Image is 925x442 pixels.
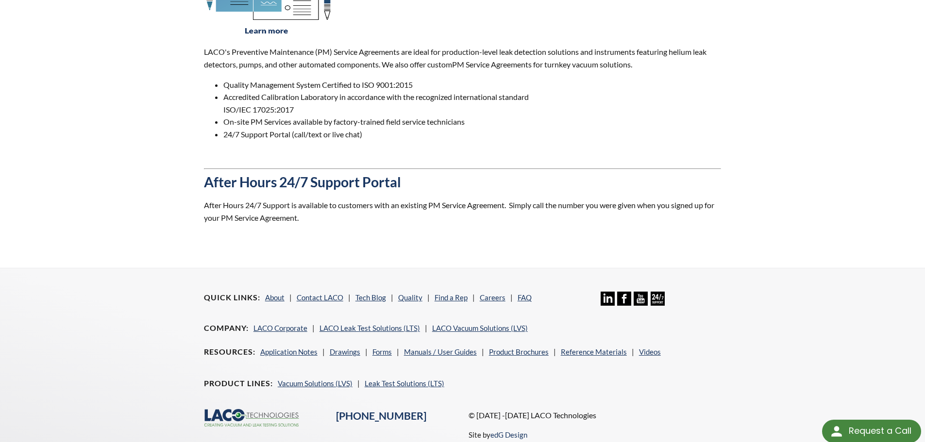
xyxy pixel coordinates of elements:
[355,293,386,302] a: Tech Blog
[204,293,260,303] h4: Quick Links
[432,324,528,332] a: LACO Vacuum Solutions (LVS)
[480,293,505,302] a: Careers
[398,293,422,302] a: Quality
[365,379,444,388] a: Leak Test Solutions (LTS)
[469,429,527,441] p: Site by
[253,324,307,332] a: LACO Corporate
[849,420,911,442] div: Request a Call
[204,174,401,190] strong: After Hours 24/7 Support Portal
[204,199,722,224] p: After Hours 24/7 Support is available to customers with an existing PM Service Agreement. Simply ...
[518,293,532,302] a: FAQ
[435,293,468,302] a: Find a Rep
[372,347,392,356] a: Forms
[489,347,549,356] a: Product Brochures
[320,324,420,332] a: LACO Leak Test Solutions (LTS)
[330,347,360,356] a: Drawings
[297,293,343,302] a: Contact LACO
[260,347,318,356] a: Application Notes
[265,293,285,302] a: About
[278,379,353,388] a: Vacuum Solutions (LVS)
[829,424,844,439] img: round button
[223,128,722,141] li: 24/7 Support Portal (call/text or live chat)
[469,409,722,422] p: © [DATE] -[DATE] LACO Technologies
[223,79,722,91] li: Quality Management System Certified to ISO 9001:2015
[223,91,722,115] li: Accredited Calibration Laboratory in accordance with the recognized international standard ISO/IE...
[561,347,627,356] a: Reference Materials
[639,347,661,356] a: Videos
[204,378,273,389] h4: Product Lines
[204,347,255,357] h4: Resources
[651,298,665,307] a: 24/7 Support
[651,292,665,306] img: 24/7 Support Icon
[223,115,722,128] li: On-site PM Services available by factory-trained field service technicians
[204,323,249,333] h4: Company
[204,46,722,70] p: LACO's Preventive Maintenance (PM) Service Agreements are ideal for production-level leak detecti...
[336,409,426,422] a: [PHONE_NUMBER]
[404,347,477,356] a: Manuals / User Guides
[490,430,527,439] a: edG Design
